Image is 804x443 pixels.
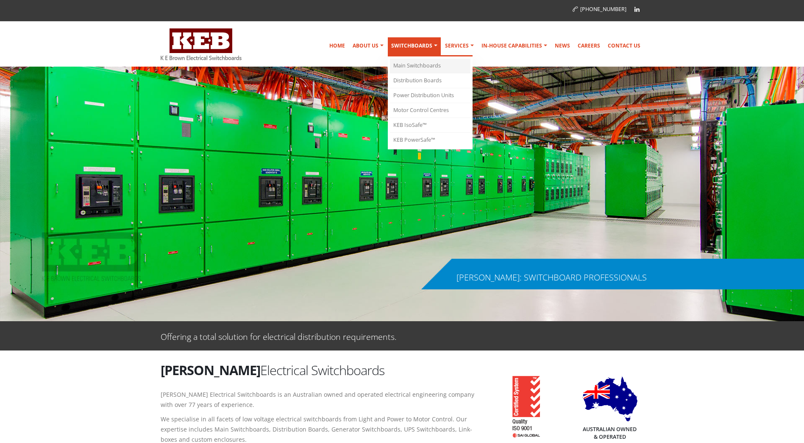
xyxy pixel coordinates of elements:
h5: Australian Owned & Operated [582,426,637,441]
a: About Us [349,37,387,54]
a: Careers [574,37,604,54]
a: [PHONE_NUMBER] [573,6,626,13]
a: Services [442,37,477,54]
a: In-house Capabilities [478,37,551,54]
p: Offering a total solution for electrical distribution requirements. [161,330,397,342]
a: Main Switchboards [390,59,470,73]
a: Distribution Boards [390,73,470,88]
div: [PERSON_NAME]: SWITCHBOARD PROFESSIONALS [456,273,647,282]
a: Switchboards [388,37,441,56]
a: Motor Control Centres [390,103,470,118]
a: Power Distribution Units [390,88,470,103]
p: [PERSON_NAME] Electrical Switchboards is an Australian owned and operated electrical engineering ... [161,390,479,410]
a: KEB PowerSafe™ [390,133,470,147]
a: Home [326,37,348,54]
img: K E Brown Electrical Switchboards [161,28,242,60]
img: K E Brown ISO 9001 Accreditation [502,372,540,437]
a: Linkedin [631,3,643,16]
strong: [PERSON_NAME] [161,361,260,379]
h2: Electrical Switchboards [161,361,479,379]
a: Contact Us [604,37,644,54]
a: KEB IsoSafe™ [390,118,470,133]
a: News [551,37,573,54]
